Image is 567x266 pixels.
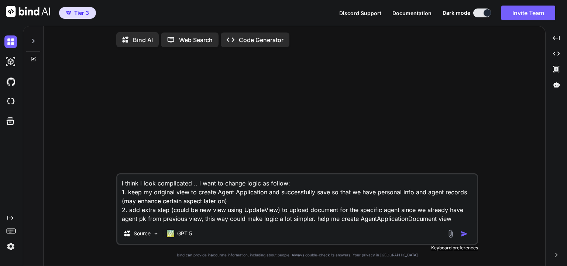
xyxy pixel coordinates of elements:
[4,55,17,68] img: darkAi-studio
[4,240,17,253] img: settings
[133,35,153,44] p: Bind AI
[59,7,96,19] button: premiumTier 3
[134,230,151,237] p: Source
[392,9,432,17] button: Documentation
[443,9,470,17] span: Dark mode
[501,6,555,20] button: Invite Team
[116,245,478,251] p: Keyboard preferences
[339,10,381,16] span: Discord Support
[167,230,174,237] img: GPT 5
[392,10,432,16] span: Documentation
[179,35,213,44] p: Web Search
[153,231,159,237] img: Pick Models
[66,11,71,15] img: premium
[339,9,381,17] button: Discord Support
[4,35,17,48] img: darkChat
[446,229,455,238] img: attachment
[4,95,17,108] img: cloudideIcon
[4,75,17,88] img: githubDark
[117,174,477,223] textarea: i think i look complicated .. i want to change logic as follow: 1. keep my original view to creat...
[461,230,468,238] img: icon
[239,35,283,44] p: Code Generator
[177,230,192,237] p: GPT 5
[6,6,50,17] img: Bind AI
[74,9,89,17] span: Tier 3
[116,252,478,258] p: Bind can provide inaccurate information, including about people. Always double-check its answers....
